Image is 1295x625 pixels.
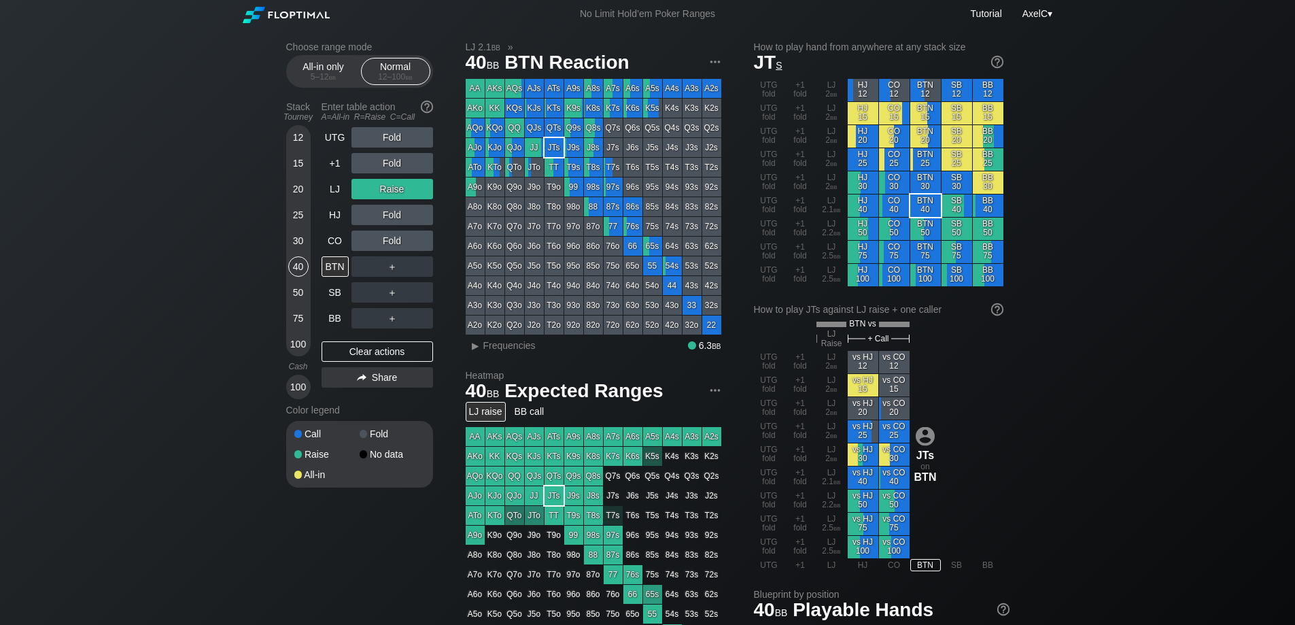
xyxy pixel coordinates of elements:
div: 98s [584,178,603,197]
div: J9o [525,178,544,197]
span: bb [833,251,841,260]
div: 96o [564,237,583,256]
div: UTG fold [754,264,784,286]
div: BB 40 [973,195,1003,217]
div: 63s [683,237,702,256]
div: Fold [351,153,433,173]
div: JJ [525,138,544,157]
div: 65o [623,256,642,275]
div: Q7o [505,217,524,236]
div: QJs [525,118,544,137]
div: 77 [604,217,623,236]
div: LJ 2 [816,102,847,124]
div: AKs [485,79,504,98]
div: Q5s [643,118,662,137]
span: JT [754,52,782,73]
div: K9s [564,99,583,118]
div: Q8o [505,197,524,216]
div: J9s [564,138,583,157]
div: UTG fold [754,79,784,101]
div: J3o [525,296,544,315]
div: A8o [466,197,485,216]
div: KK [485,99,504,118]
div: J2s [702,138,721,157]
div: BTN 100 [910,264,941,286]
div: A=All-in R=Raise C=Call [322,112,433,122]
div: A6o [466,237,485,256]
div: T3o [545,296,564,315]
span: » [500,41,520,52]
div: 50 [288,282,309,303]
div: A5s [643,79,662,98]
div: LJ [322,179,349,199]
div: 65s [643,237,662,256]
div: J6s [623,138,642,157]
div: 33 [683,296,702,315]
div: J7s [604,138,623,157]
div: HJ 12 [848,79,878,101]
div: How to play JTs against LJ raise + one caller [754,304,1003,315]
div: BTN 30 [910,171,941,194]
div: Normal [364,58,427,84]
div: 85s [643,197,662,216]
div: HJ 40 [848,195,878,217]
div: 25 [288,205,309,225]
span: s [776,56,782,71]
div: J8s [584,138,603,157]
div: J7o [525,217,544,236]
div: 88 [584,197,603,216]
div: Fold [351,127,433,148]
div: K3o [485,296,504,315]
div: A2s [702,79,721,98]
div: 53s [683,256,702,275]
div: T3s [683,158,702,177]
div: Fold [360,429,425,439]
div: 97o [564,217,583,236]
div: 93o [564,296,583,315]
div: CO [322,231,349,251]
div: JTs [545,138,564,157]
div: K7s [604,99,623,118]
div: ＋ [351,282,433,303]
div: +1 fold [785,125,816,148]
div: LJ 2.5 [816,264,847,286]
div: QTo [505,158,524,177]
div: SB 75 [942,241,972,263]
div: A8s [584,79,603,98]
span: bb [830,182,838,191]
div: A3o [466,296,485,315]
div: HJ 50 [848,218,878,240]
div: A3s [683,79,702,98]
div: CO 100 [879,264,910,286]
div: Q6s [623,118,642,137]
span: bb [405,72,413,82]
div: 85o [584,256,603,275]
div: 86o [584,237,603,256]
span: bb [487,56,500,71]
div: 87s [604,197,623,216]
div: 96s [623,178,642,197]
div: BB 20 [973,125,1003,148]
div: BTN 20 [910,125,941,148]
div: Q3s [683,118,702,137]
div: 82s [702,197,721,216]
div: J5o [525,256,544,275]
div: AJo [466,138,485,157]
div: BB 12 [973,79,1003,101]
div: CO 50 [879,218,910,240]
div: HJ 15 [848,102,878,124]
div: Q6o [505,237,524,256]
div: T4s [663,158,682,177]
div: UTG fold [754,125,784,148]
a: Tutorial [971,8,1002,19]
div: K2s [702,99,721,118]
div: J4s [663,138,682,157]
img: icon-avatar.b40e07d9.svg [916,426,935,445]
div: All-in only [292,58,355,84]
div: K4o [485,276,504,295]
div: ＋ [351,256,433,277]
div: T5o [545,256,564,275]
div: +1 fold [785,79,816,101]
div: J5s [643,138,662,157]
div: BB 15 [973,102,1003,124]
